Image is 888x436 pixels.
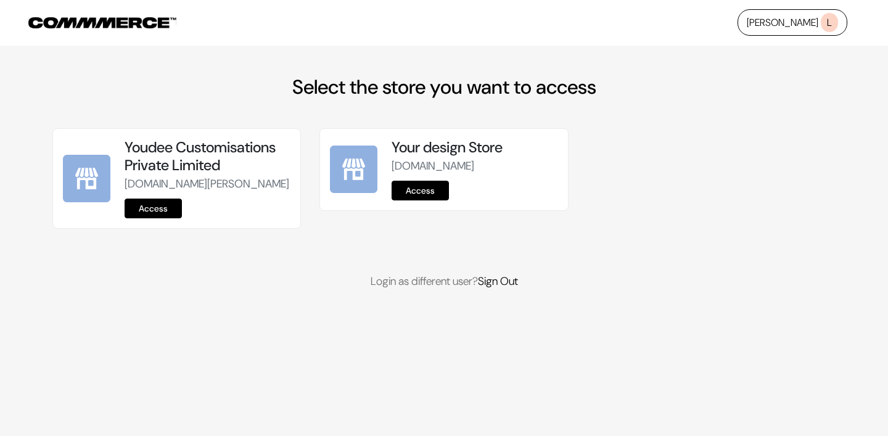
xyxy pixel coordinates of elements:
a: Access [125,199,182,218]
p: [DOMAIN_NAME] [392,158,557,175]
span: L [821,13,838,32]
h2: Select the store you want to access [52,75,836,99]
h5: Youdee Customisations Private Limited [125,139,290,175]
img: COMMMERCE [28,17,176,28]
p: [DOMAIN_NAME][PERSON_NAME] [125,176,290,192]
img: Youdee Customisations Private Limited [63,155,110,202]
a: [PERSON_NAME]L [738,9,847,36]
h5: Your design Store [392,139,557,157]
a: Sign Out [478,274,518,289]
img: Your design Store [330,146,377,193]
p: Login as different user? [52,273,836,290]
a: Access [392,181,449,200]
